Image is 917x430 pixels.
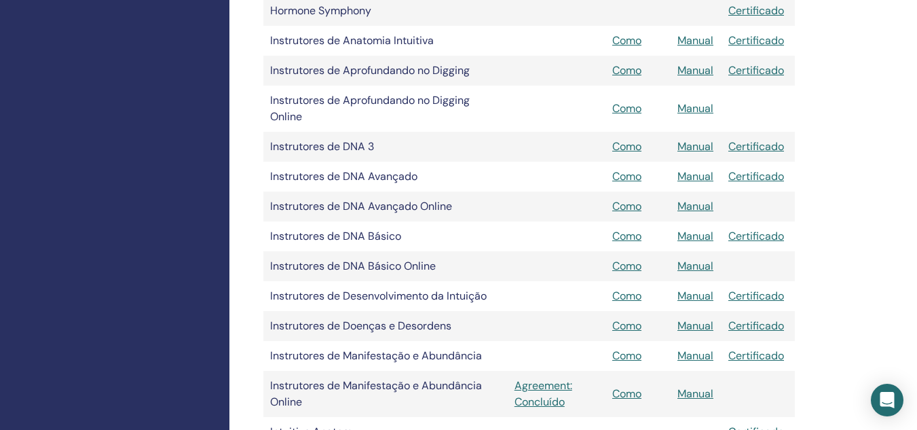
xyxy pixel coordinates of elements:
[728,33,784,48] a: Certificado
[612,229,641,243] a: Como
[612,101,641,115] a: Como
[728,319,784,333] a: Certificado
[677,139,713,154] a: Manual
[677,289,713,303] a: Manual
[263,132,508,162] td: Instrutores de DNA 3
[728,289,784,303] a: Certificado
[514,378,599,410] a: Agreement: Concluído
[677,169,713,183] a: Manual
[677,33,713,48] a: Manual
[263,192,508,221] td: Instrutores de DNA Avançado Online
[728,348,784,363] a: Certificado
[263,281,508,311] td: Instrutores de Desenvolvimento da Intuição
[677,387,713,401] a: Manual
[612,348,641,363] a: Como
[612,387,641,401] a: Como
[263,86,508,132] td: Instrutores de Aprofundando no Digging Online
[677,101,713,115] a: Manual
[612,319,641,333] a: Como
[263,311,508,341] td: Instrutores de Doenças e Desordens
[612,139,641,154] a: Como
[612,289,641,303] a: Como
[263,162,508,192] td: Instrutores de DNA Avançado
[612,63,641,77] a: Como
[728,229,784,243] a: Certificado
[728,139,784,154] a: Certificado
[871,384,903,416] div: Open Intercom Messenger
[677,259,713,273] a: Manual
[263,221,508,251] td: Instrutores de DNA Básico
[263,341,508,371] td: Instrutores de Manifestação e Abundância
[677,319,713,333] a: Manual
[612,199,641,213] a: Como
[612,169,641,183] a: Como
[677,229,713,243] a: Manual
[728,3,784,18] a: Certificado
[728,169,784,183] a: Certificado
[263,251,508,281] td: Instrutores de DNA Básico Online
[677,63,713,77] a: Manual
[263,26,508,56] td: Instrutores de Anatomia Intuitiva
[677,348,713,363] a: Manual
[612,259,641,273] a: Como
[728,63,784,77] a: Certificado
[612,33,641,48] a: Como
[677,199,713,213] a: Manual
[263,56,508,86] td: Instrutores de Aprofundando no Digging
[263,371,508,417] td: Instrutores de Manifestação e Abundância Online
